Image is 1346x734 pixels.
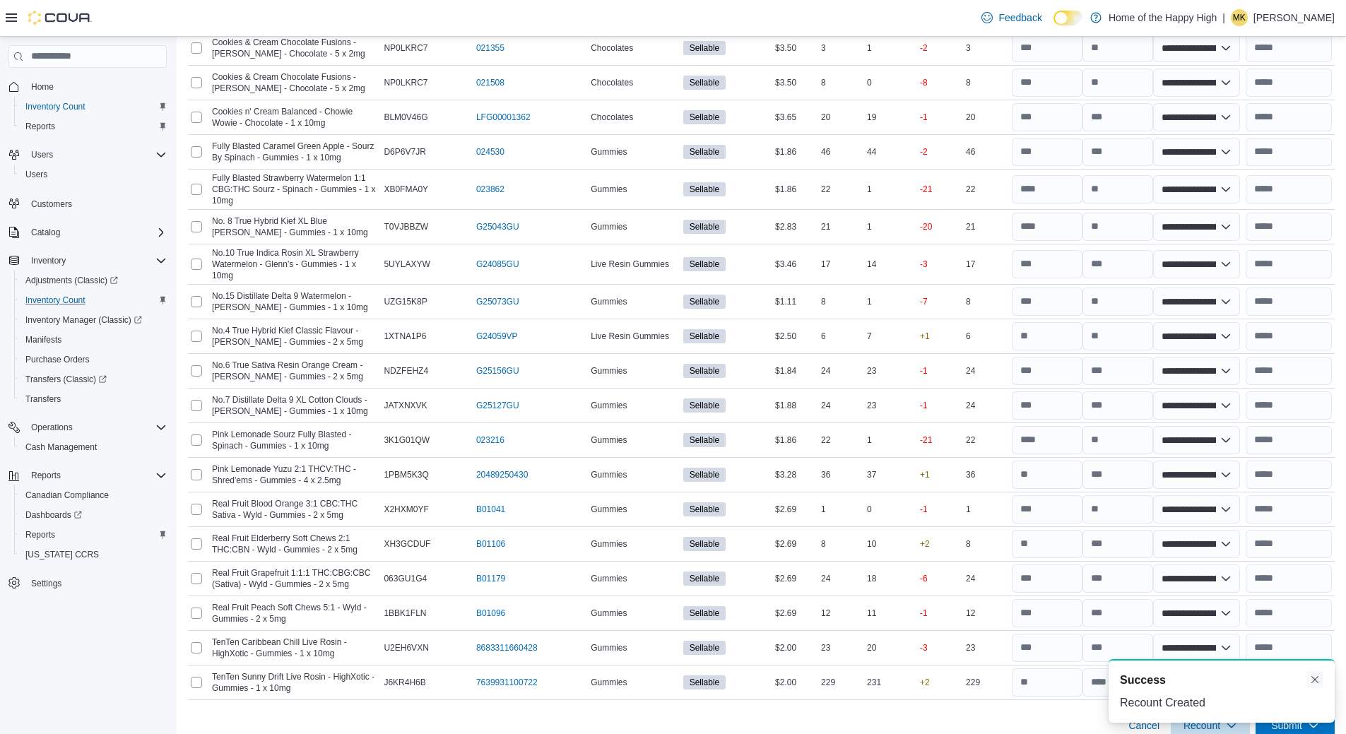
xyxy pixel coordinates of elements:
p: -20 [920,221,932,232]
span: Sellable [690,42,720,54]
div: 36 [963,466,1009,483]
div: 0 [864,501,910,518]
span: Customers [31,199,72,210]
div: 0 [864,74,910,91]
span: Inventory Manager (Classic) [25,314,142,326]
div: 1 [864,181,910,198]
div: 22 [818,432,864,449]
span: 5UYLAXYW [384,259,430,270]
nav: Complex example [8,71,167,630]
button: Inventory Count [14,290,172,310]
p: | [1222,9,1225,26]
span: Sellable [683,182,726,196]
button: Inventory [3,251,172,271]
span: NP0LKRC7 [384,42,427,54]
a: Customers [25,196,78,213]
a: G25073GU [476,296,519,307]
div: 10 [864,535,910,552]
div: $2.50 [772,328,818,345]
span: Purchase Orders [25,354,90,365]
p: +1 [920,331,930,342]
a: [US_STATE] CCRS [20,546,105,563]
div: 19 [864,109,910,126]
span: Users [25,146,167,163]
button: Reports [14,117,172,136]
div: 1 [864,432,910,449]
div: 8 [963,74,1009,91]
a: B01096 [476,608,505,619]
div: 20 [818,109,864,126]
span: Pink Lemonade Sourz Fully Blasted - Spinach - Gummies - 1 x 10mg [212,429,378,451]
span: UZG15K8P [384,296,427,307]
div: 8 [818,535,864,552]
div: 8 [963,535,1009,552]
span: [US_STATE] CCRS [25,549,99,560]
div: 22 [963,181,1009,198]
span: Catalog [31,227,60,238]
a: Adjustments (Classic) [14,271,172,290]
button: [US_STATE] CCRS [14,545,172,564]
span: Sellable [690,538,720,550]
div: $2.69 [772,570,818,587]
span: Settings [31,578,61,589]
span: Users [25,169,47,180]
span: Cookies & Cream Chocolate Fusions - Lord Jones - Chocolate - 5 x 2mg [212,71,378,94]
a: Users [20,166,53,183]
div: 8 [963,293,1009,310]
p: Home of the Happy High [1109,9,1217,26]
div: 23 [864,397,910,414]
a: B01041 [476,504,505,515]
span: Real Fruit Peach Soft Chews 5:1 - Wyld - Gummies - 2 x 5mg [212,602,378,625]
p: -1 [920,608,928,619]
a: Feedback [976,4,1047,32]
div: 46 [963,143,1009,160]
a: Transfers (Classic) [14,369,172,389]
div: 7 [864,328,910,345]
div: Gummies [588,570,680,587]
span: Sellable [690,330,720,343]
span: MK [1233,9,1246,26]
div: 24 [963,397,1009,414]
div: Gummies [588,143,680,160]
div: 12 [963,605,1009,622]
div: Live Resin Gummies [588,256,680,273]
p: -2 [920,146,928,158]
div: 1 [864,293,910,310]
button: Dismiss toast [1306,671,1323,688]
div: Gummies [588,362,680,379]
p: -8 [920,77,928,88]
span: Reports [25,121,55,132]
div: 12 [818,605,864,622]
span: XB0FMA0Y [384,184,428,195]
p: -1 [920,400,928,411]
div: Live Resin Gummies [588,328,680,345]
div: $3.46 [772,256,818,273]
span: Sellable [683,364,726,378]
button: Users [14,165,172,184]
span: Operations [31,422,73,433]
div: $3.28 [772,466,818,483]
button: Reports [3,466,172,485]
div: 6 [963,328,1009,345]
span: Sellable [690,572,720,585]
a: Cash Management [20,439,102,456]
a: 021508 [476,77,504,88]
span: Reports [20,118,167,135]
div: $2.69 [772,535,818,552]
div: 1 [864,40,910,57]
button: Inventory Count [14,97,172,117]
span: 1BBK1FLN [384,608,426,619]
span: Sellable [690,503,720,516]
p: -1 [920,365,928,377]
div: Chocolates [588,109,680,126]
a: Inventory Manager (Classic) [20,312,148,328]
a: G25127GU [476,400,519,411]
div: $1.86 [772,181,818,198]
span: Real Fruit Blood Orange 3:1 CBC:THC Sativa - Wyld - Gummies - 2 x 5mg [212,498,378,521]
span: Fully Blasted Caramel Green Apple - Sourz By Spinach - Gummies - 1 x 10mg [212,141,378,163]
div: 23 [963,639,1009,656]
span: Sellable [683,468,726,482]
div: 24 [818,570,864,587]
div: Chocolates [588,40,680,57]
span: Inventory Count [25,295,85,306]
